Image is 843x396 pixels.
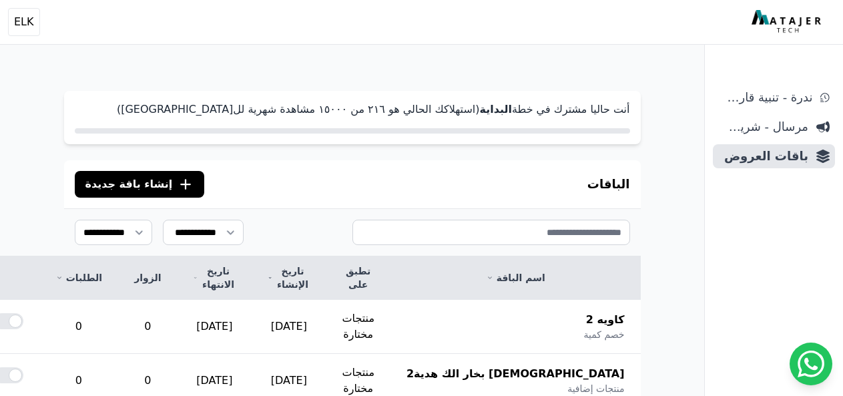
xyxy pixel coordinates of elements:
td: 0 [118,300,177,354]
td: [DATE] [177,300,252,354]
a: الطلبات [55,271,102,284]
img: MatajerTech Logo [752,10,824,34]
td: منتجات مختارة [326,300,390,354]
span: باقات العروض [718,147,808,166]
td: [DATE] [252,300,326,354]
span: ELK [14,14,34,30]
span: ندرة - تنبية قارب علي النفاذ [718,88,812,107]
span: منتجات إضافية [567,382,624,395]
a: اسم الباقة [406,271,625,284]
span: مرسال - شريط دعاية [718,118,808,136]
th: الزوار [118,256,177,300]
p: أنت حاليا مشترك في خطة (استهلاكك الحالي هو ٢١٦ من ١٥۰۰۰ مشاهدة شهرية لل[GEOGRAPHIC_DATA]) [75,102,630,118]
span: كاويه 2 [586,312,625,328]
span: خصم كمية [583,328,624,341]
button: ELK [8,8,40,36]
button: إنشاء باقة جديدة [75,171,205,198]
strong: البداية [479,103,511,116]
span: إنشاء باقة جديدة [85,176,173,192]
td: 0 [39,300,118,354]
a: تاريخ الانتهاء [193,264,236,291]
h3: الباقات [587,175,630,194]
span: [DEMOGRAPHIC_DATA] بخار الك هدية2 [406,366,625,382]
a: تاريخ الإنشاء [268,264,310,291]
th: تطبق على [326,256,390,300]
